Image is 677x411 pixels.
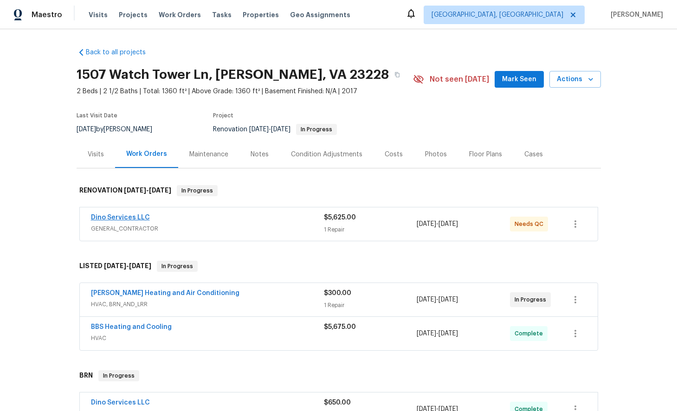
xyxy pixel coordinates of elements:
[251,150,269,159] div: Notes
[417,295,458,304] span: -
[178,186,217,195] span: In Progress
[271,126,290,133] span: [DATE]
[104,263,126,269] span: [DATE]
[430,75,489,84] span: Not seen [DATE]
[213,126,337,133] span: Renovation
[213,113,233,118] span: Project
[438,330,458,337] span: [DATE]
[77,126,96,133] span: [DATE]
[158,262,197,271] span: In Progress
[324,214,356,221] span: $5,625.00
[425,150,447,159] div: Photos
[129,263,151,269] span: [DATE]
[389,66,406,83] button: Copy Address
[417,296,436,303] span: [DATE]
[91,334,324,343] span: HVAC
[77,70,389,79] h2: 1507 Watch Tower Ln, [PERSON_NAME], VA 23228
[91,214,150,221] a: Dino Services LLC
[324,399,351,406] span: $650.00
[79,370,93,381] h6: BRN
[212,12,232,18] span: Tasks
[124,187,171,193] span: -
[432,10,563,19] span: [GEOGRAPHIC_DATA], [GEOGRAPHIC_DATA]
[77,251,601,281] div: LISTED [DATE]-[DATE]In Progress
[515,295,550,304] span: In Progress
[438,221,458,227] span: [DATE]
[126,149,167,159] div: Work Orders
[77,361,601,391] div: BRN In Progress
[324,290,351,296] span: $300.00
[291,150,362,159] div: Condition Adjustments
[549,71,601,88] button: Actions
[159,10,201,19] span: Work Orders
[249,126,269,133] span: [DATE]
[524,150,543,159] div: Cases
[557,74,593,85] span: Actions
[495,71,544,88] button: Mark Seen
[438,296,458,303] span: [DATE]
[91,224,324,233] span: GENERAL_CONTRACTOR
[32,10,62,19] span: Maestro
[119,10,148,19] span: Projects
[324,225,417,234] div: 1 Repair
[417,221,436,227] span: [DATE]
[515,219,547,229] span: Needs QC
[417,329,458,338] span: -
[104,263,151,269] span: -
[77,124,163,135] div: by [PERSON_NAME]
[515,329,547,338] span: Complete
[417,330,436,337] span: [DATE]
[297,127,336,132] span: In Progress
[88,150,104,159] div: Visits
[89,10,108,19] span: Visits
[385,150,403,159] div: Costs
[607,10,663,19] span: [PERSON_NAME]
[249,126,290,133] span: -
[91,399,150,406] a: Dino Services LLC
[77,113,117,118] span: Last Visit Date
[77,87,413,96] span: 2 Beds | 2 1/2 Baths | Total: 1360 ft² | Above Grade: 1360 ft² | Basement Finished: N/A | 2017
[243,10,279,19] span: Properties
[469,150,502,159] div: Floor Plans
[149,187,171,193] span: [DATE]
[324,324,356,330] span: $5,675.00
[324,301,417,310] div: 1 Repair
[502,74,536,85] span: Mark Seen
[99,371,138,380] span: In Progress
[77,48,166,57] a: Back to all projects
[91,324,172,330] a: BBS Heating and Cooling
[91,300,324,309] span: HVAC, BRN_AND_LRR
[91,290,239,296] a: [PERSON_NAME] Heating and Air Conditioning
[79,261,151,272] h6: LISTED
[189,150,228,159] div: Maintenance
[290,10,350,19] span: Geo Assignments
[124,187,146,193] span: [DATE]
[417,219,458,229] span: -
[77,176,601,205] div: RENOVATION [DATE]-[DATE]In Progress
[79,185,171,196] h6: RENOVATION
